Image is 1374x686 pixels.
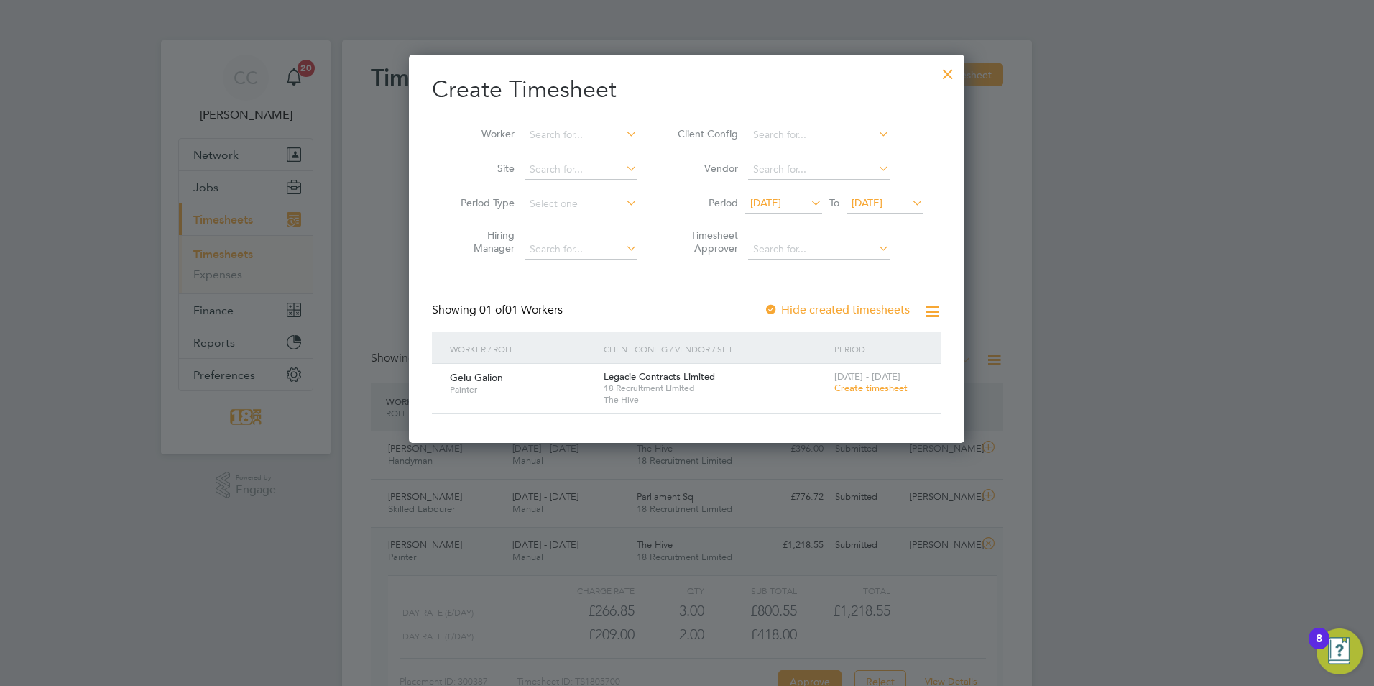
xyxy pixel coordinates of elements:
[764,303,910,317] label: Hide created timesheets
[450,196,515,209] label: Period Type
[748,160,890,180] input: Search for...
[673,229,738,255] label: Timesheet Approver
[450,127,515,140] label: Worker
[600,332,831,365] div: Client Config / Vendor / Site
[750,196,781,209] span: [DATE]
[831,332,927,365] div: Period
[673,127,738,140] label: Client Config
[604,370,715,383] span: Legacie Contracts Limited
[852,196,882,209] span: [DATE]
[604,383,827,394] span: 18 Recruitment Limited
[479,303,505,317] span: 01 of
[1317,628,1363,674] button: Open Resource Center, 8 new notifications
[525,160,637,180] input: Search for...
[450,371,503,384] span: Gelu Galion
[834,370,900,383] span: [DATE] - [DATE]
[825,193,844,212] span: To
[673,196,738,209] label: Period
[432,75,941,105] h2: Create Timesheet
[479,303,563,317] span: 01 Workers
[604,394,827,406] span: The Hive
[432,303,566,318] div: Showing
[1316,639,1322,657] div: 8
[525,194,637,214] input: Select one
[748,239,890,260] input: Search for...
[450,384,593,395] span: Painter
[525,125,637,145] input: Search for...
[450,229,515,255] label: Hiring Manager
[525,239,637,260] input: Search for...
[748,125,890,145] input: Search for...
[450,162,515,175] label: Site
[673,162,738,175] label: Vendor
[446,332,600,365] div: Worker / Role
[834,382,908,394] span: Create timesheet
